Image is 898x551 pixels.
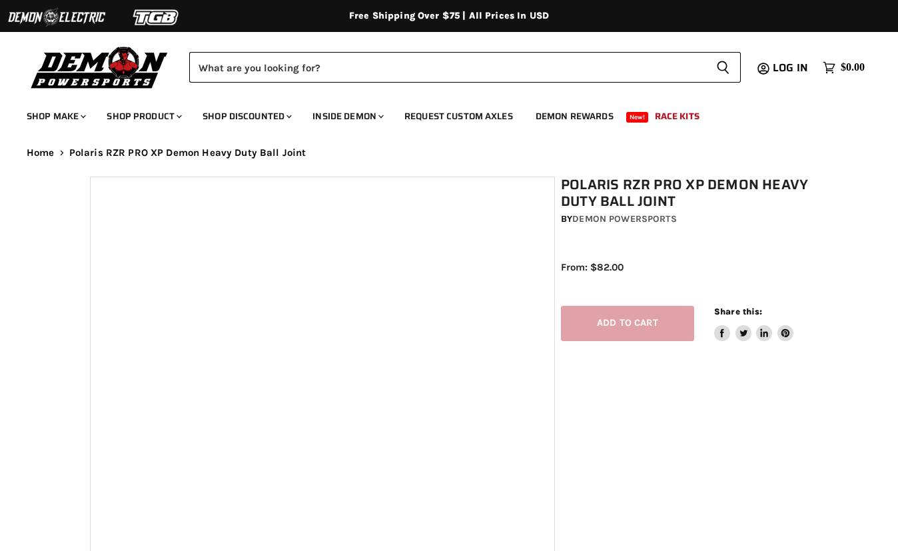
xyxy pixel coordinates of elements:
input: Search [189,52,705,83]
span: Polaris RZR PRO XP Demon Heavy Duty Ball Joint [69,147,306,159]
a: Shop Discounted [193,103,300,130]
form: Product [189,52,741,83]
span: From: $82.00 [561,261,624,273]
span: Share this: [714,306,762,316]
a: Shop Make [17,103,94,130]
span: Log in [773,59,808,76]
a: Shop Product [97,103,190,130]
div: by [561,212,814,227]
button: Search [705,52,741,83]
a: Demon Powersports [572,213,676,225]
a: Demon Rewards [526,103,624,130]
a: Request Custom Axles [394,103,523,130]
img: TGB Logo 2 [107,5,207,30]
span: New! [626,112,649,123]
a: Race Kits [645,103,709,130]
ul: Main menu [17,97,861,130]
h1: Polaris RZR PRO XP Demon Heavy Duty Ball Joint [561,177,814,210]
a: Home [27,147,55,159]
a: Inside Demon [302,103,392,130]
a: Log in [767,62,816,74]
img: Demon Powersports [27,43,173,91]
span: $0.00 [841,61,865,74]
aside: Share this: [714,306,793,341]
img: Demon Electric Logo 2 [7,5,107,30]
a: $0.00 [816,58,871,77]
